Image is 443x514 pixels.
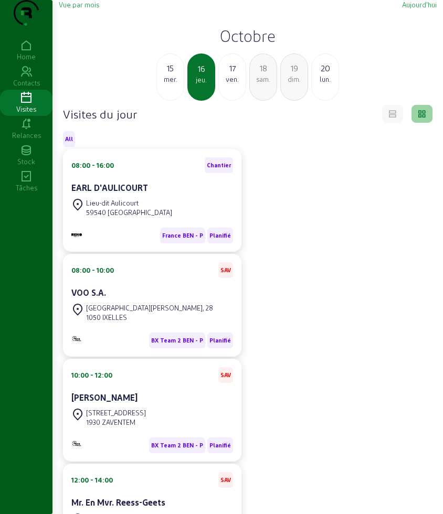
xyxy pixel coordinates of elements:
[86,198,172,208] div: Lieu-dit Aulicourt
[65,135,73,143] span: All
[312,74,339,84] div: lun.
[188,75,214,84] div: jeu.
[86,303,213,313] div: [GEOGRAPHIC_DATA][PERSON_NAME], 28
[59,1,99,8] span: Vue par mois
[71,160,114,170] div: 08:00 - 16:00
[281,62,308,74] div: 19
[71,265,114,275] div: 08:00 - 10:00
[157,62,184,74] div: 15
[220,371,231,379] span: SAV
[157,74,184,84] div: mer.
[86,208,172,217] div: 59540 [GEOGRAPHIC_DATA]
[71,370,112,380] div: 10:00 - 12:00
[151,442,203,449] span: BX Team 2 BEN - P
[71,475,113,485] div: 12:00 - 14:00
[71,183,148,192] cam-card-title: EARL D'AULICOURT
[59,26,437,45] h2: Octobre
[71,392,138,402] cam-card-title: [PERSON_NAME]
[162,232,203,239] span: France BEN - P
[71,287,106,297] cam-card-title: VOO S.A.
[281,74,308,84] div: dim.
[209,337,231,344] span: Planifié
[250,74,277,84] div: sam.
[219,74,246,84] div: ven.
[250,62,277,74] div: 18
[312,62,339,74] div: 20
[71,233,82,237] img: B2B - PVELEC
[86,408,146,417] div: [STREET_ADDRESS]
[71,335,82,342] img: Monitoring et Maintenance
[209,442,231,449] span: Planifié
[220,476,231,484] span: SAV
[207,162,231,169] span: Chantier
[402,1,437,8] span: Aujourd'hui
[86,417,146,427] div: 1930 ZAVENTEM
[71,440,82,447] img: Monitoring et Maintenance
[188,62,214,75] div: 16
[209,232,231,239] span: Planifié
[71,497,165,507] cam-card-title: Mr. En Mvr. Reess-Geets
[151,337,203,344] span: BX Team 2 BEN - P
[86,313,213,322] div: 1050 IXELLES
[220,266,231,274] span: SAV
[219,62,246,74] div: 17
[63,106,137,121] h4: Visites du jour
